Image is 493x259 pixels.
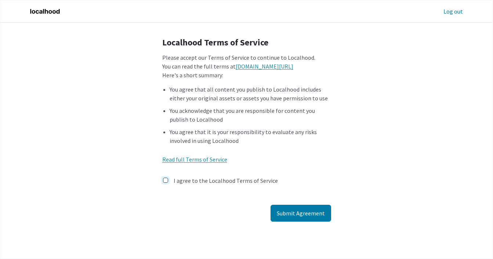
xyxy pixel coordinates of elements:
[271,205,331,222] button: Submit Agreement
[162,53,331,62] p: Please accept our Terms of Service to continue to Localhood.
[443,7,463,16] button: Log out
[170,106,331,124] li: You acknowledge that you are responsible for content you publish to Localhood
[162,62,331,71] p: You can read the full terms at
[162,71,331,79] p: Here's a short summary:
[162,37,331,48] h2: Localhood Terms of Service
[170,127,331,145] li: You agree that it is your responsibility to evaluate any risks involved in using Localhood
[170,85,331,103] li: You agree that all content you publish to Localhood includes either your original assets or asset...
[162,156,227,163] a: Read full Terms of Service
[174,176,278,185] label: I agree to the Localhood Terms of Service
[236,63,293,70] a: [DOMAIN_NAME][URL]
